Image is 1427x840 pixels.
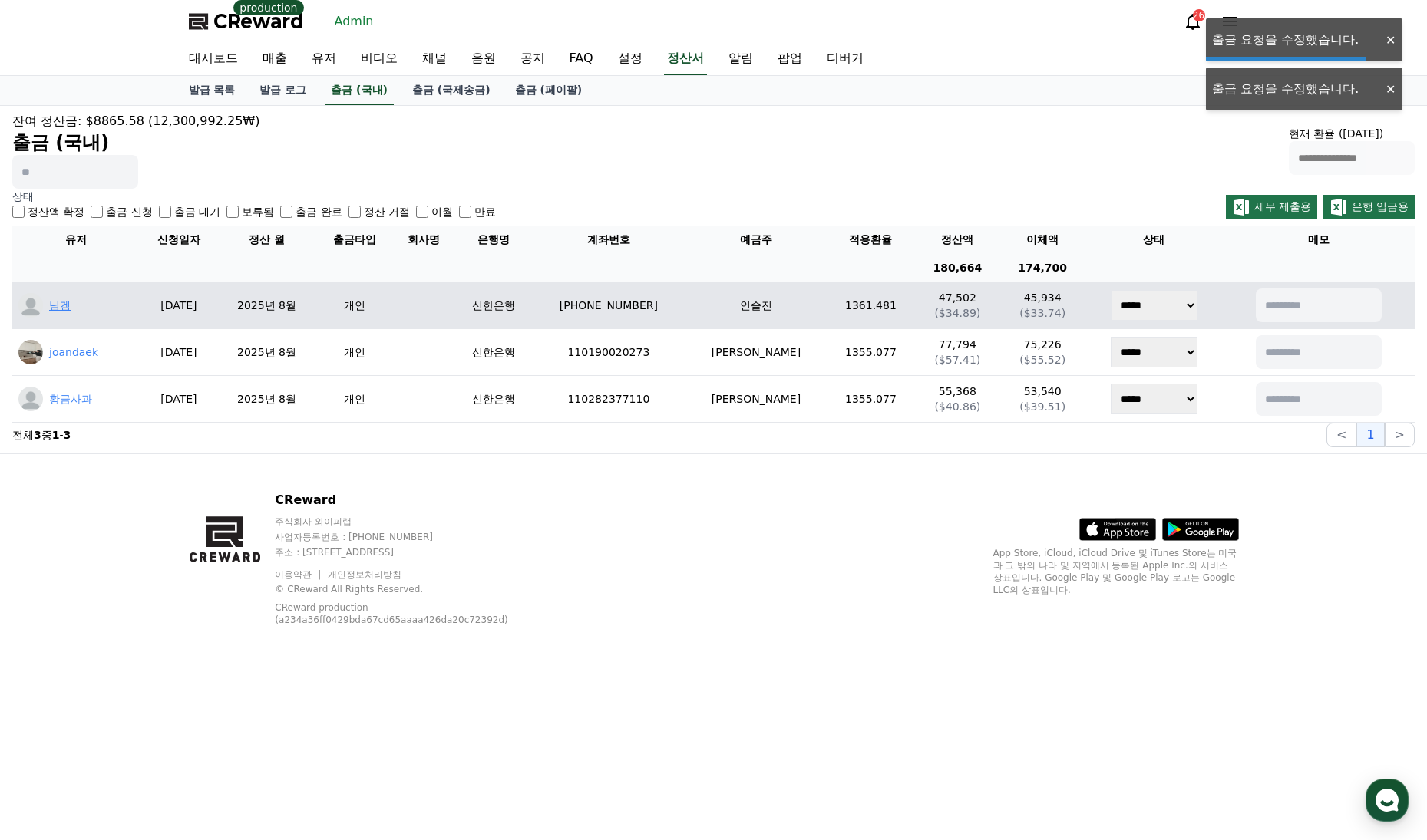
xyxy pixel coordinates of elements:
a: 채널 [410,43,459,75]
p: ($55.52) [1006,352,1079,367]
p: ($39.51) [1006,399,1079,414]
a: 출금 (국내) [325,76,394,105]
a: 님겜 [49,299,71,311]
p: 사업자등록번호 : [PHONE_NUMBER] [275,531,544,543]
td: 신한은행 [455,282,532,329]
a: Admin [329,9,380,34]
th: 은행명 [455,226,532,254]
a: 알림 [716,43,765,75]
a: 개인정보처리방침 [328,569,401,580]
td: [PHONE_NUMBER] [532,282,685,329]
th: 상태 [1085,226,1223,254]
td: 개인 [316,282,393,329]
img: YY02Feb%2025,%202025112126_bac82e33c69c5730b50ba5b20c9fba8181108620a3a140b728223466eb83924a.webp [18,340,43,364]
p: © CReward All Rights Reserved. [275,583,544,595]
span: $8865.58 (12,300,992.25₩) [86,114,260,128]
p: ($33.74) [1006,305,1079,321]
td: 개인 [316,376,393,423]
a: 출금 (국제송금) [400,76,503,105]
label: 보류됨 [242,204,274,219]
a: 26 [1184,12,1202,31]
p: 55,368 [921,384,994,399]
strong: 3 [64,429,71,441]
a: 설정 [606,43,655,75]
a: joandaek [49,346,98,358]
a: 팝업 [765,43,814,75]
button: 은행 입금용 [1323,195,1415,219]
td: [PERSON_NAME] [685,376,827,423]
td: 1361.481 [827,282,915,329]
label: 이월 [431,204,453,219]
a: 비디오 [348,43,410,75]
p: ($57.41) [921,352,994,367]
a: 대화 [101,486,198,525]
p: ($34.89) [921,305,994,321]
button: 세무 제출용 [1226,195,1317,219]
p: 174,700 [1006,260,1079,276]
td: 2025년 8월 [217,376,316,423]
td: 신한은행 [455,376,532,423]
label: 정산액 확정 [28,204,84,219]
a: 대시보드 [177,43,250,75]
th: 회사명 [393,226,455,254]
th: 출금타입 [316,226,393,254]
label: 출금 대기 [174,204,220,219]
a: FAQ [557,43,606,75]
th: 적용환율 [827,226,915,254]
button: 1 [1356,423,1384,447]
td: 2025년 8월 [217,329,316,376]
div: 26 [1193,9,1205,21]
a: 이용약관 [275,569,323,580]
span: 홈 [48,509,58,522]
th: 이체액 [1000,226,1085,254]
td: [DATE] [140,329,217,376]
a: 정산서 [664,43,707,75]
td: [PERSON_NAME] [685,329,827,376]
td: 개인 [316,329,393,376]
p: 주식회사 와이피랩 [275,516,544,528]
td: 신한은행 [455,329,532,376]
a: 유저 [299,43,348,75]
a: 설정 [198,486,295,525]
label: 정산 거절 [364,204,410,219]
td: 110190020273 [532,329,685,376]
label: 만료 [474,204,496,219]
a: 발급 로그 [247,76,319,105]
img: profile_blank.webp [18,293,43,318]
p: 180,664 [921,260,994,276]
th: 계좌번호 [532,226,685,254]
p: 45,934 [1006,290,1079,305]
a: 디버거 [814,43,876,75]
p: 77,794 [921,337,994,352]
a: 홈 [5,486,101,525]
p: 현재 환율 ([DATE]) [1289,126,1415,141]
span: 잔여 정산금: [12,114,81,128]
p: 53,540 [1006,384,1079,399]
p: 75,226 [1006,337,1079,352]
span: 설정 [237,509,256,522]
span: CReward [213,9,304,34]
strong: 3 [34,429,41,441]
a: 음원 [459,43,508,75]
p: CReward [275,491,544,509]
td: 1355.077 [827,376,915,423]
th: 정산액 [915,226,1000,254]
img: profile_blank.webp [18,387,43,411]
p: 주소 : [STREET_ADDRESS] [275,546,544,558]
a: 황금사과 [49,393,92,405]
button: > [1385,423,1415,447]
a: CReward [189,9,304,34]
a: 공지 [508,43,557,75]
th: 유저 [12,226,140,254]
p: CReward production (a234a36ff0429bda67cd65aaaa426da20c72392d) [275,601,520,626]
th: 정산 월 [217,226,316,254]
td: 1355.077 [827,329,915,376]
span: 대화 [140,510,159,522]
th: 예금주 [685,226,827,254]
a: 발급 목록 [177,76,248,105]
label: 출금 신청 [106,204,152,219]
label: 출금 완료 [296,204,342,219]
h2: 출금 (국내) [12,130,259,155]
button: < [1326,423,1356,447]
p: 47,502 [921,290,994,305]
